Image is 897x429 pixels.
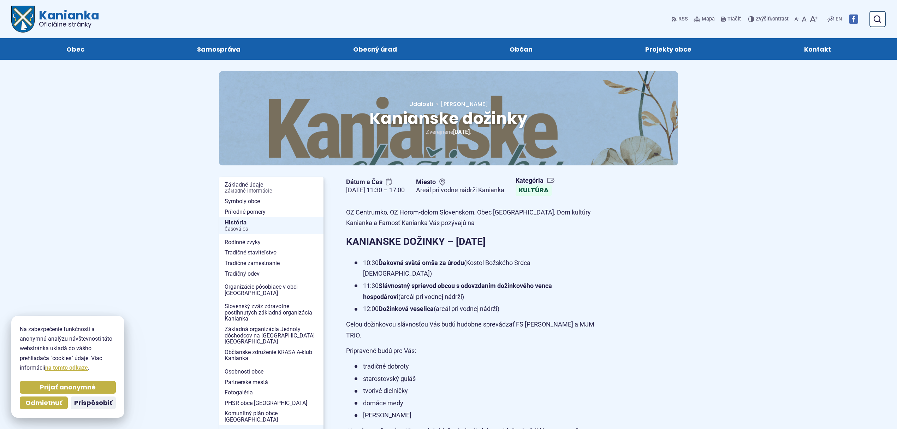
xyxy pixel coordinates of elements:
[355,361,597,372] li: tradičné dobroty
[35,9,99,28] span: Kanianka
[849,14,858,24] img: Prejsť na Facebook stránku
[225,408,318,425] span: Komunitný plán obce [GEOGRAPHIC_DATA]
[225,180,318,196] span: Základné údaje
[219,408,323,425] a: Komunitný plán obce [GEOGRAPHIC_DATA]
[219,347,323,364] a: Občianske združenie KRASA A-klub Kanianka
[219,180,323,196] a: Základné údajeZákladné informácie
[369,107,528,130] span: Kanianske dožinky
[219,282,323,298] a: Organizácie pôsobiace v obci [GEOGRAPHIC_DATA]
[836,15,842,23] span: EN
[225,217,318,234] span: História
[225,366,318,377] span: Osobnosti obce
[219,258,323,269] a: Tradičné zamestnanie
[596,38,741,60] a: Projekty obce
[11,6,35,33] img: Prejsť na domovskú stránku
[148,38,290,60] a: Samospráva
[441,100,488,108] span: [PERSON_NAME]
[346,319,597,341] p: Celou dožinkovou slávnosťou Vás budú hudobne sprevádzať FS [PERSON_NAME] a MJM TRIO.
[671,12,689,27] a: RSS
[346,178,405,186] span: Dátum a Čas
[225,196,318,207] span: Symboly obce
[40,383,96,392] span: Prijať anonymné
[17,38,133,60] a: Obec
[219,207,323,217] a: Prírodné pomery
[756,16,789,22] span: kontrast
[433,100,488,108] a: [PERSON_NAME]
[225,269,318,279] span: Tradičný odev
[225,347,318,364] span: Občianske združenie KRASA A-klub Kanianka
[225,207,318,217] span: Prírodné pomery
[346,236,486,247] strong: KANIANSKE DOŽINKY – [DATE]
[801,12,808,27] button: Nastaviť pôvodnú veľkosť písma
[71,396,116,409] button: Prispôsobiť
[755,38,880,60] a: Kontakt
[225,387,318,398] span: Fotogaléria
[460,38,582,60] a: Občan
[346,207,597,229] p: OZ Centrumko, OZ Horom-dolom Slovenskom, Obec [GEOGRAPHIC_DATA], Dom kultúry Kanianka a Farnosť K...
[219,324,323,347] a: Základná organizácia Jednoty dôchodcov na [GEOGRAPHIC_DATA] [GEOGRAPHIC_DATA]
[219,398,323,409] a: PHSR obce [GEOGRAPHIC_DATA]
[346,186,405,194] figcaption: [DATE] 11:30 – 17:00
[727,16,741,22] span: Tlačiť
[510,38,533,60] span: Občan
[39,21,99,28] span: Oficiálne stránky
[748,12,790,27] button: Zvýšiťkontrast
[219,196,323,207] a: Symboly obce
[45,364,88,371] a: na tomto odkaze
[355,258,597,279] li: 10:30 (Kostol Božského Srdca [DEMOGRAPHIC_DATA])
[219,269,323,279] a: Tradičný odev
[225,398,318,409] span: PHSR obce [GEOGRAPHIC_DATA]
[756,16,770,22] span: Zvýšiť
[11,6,99,33] a: Logo Kanianka, prejsť na domovskú stránku.
[20,381,116,394] button: Prijať anonymné
[355,398,597,409] li: domáce medy
[242,127,655,137] p: Zverejnené .
[225,247,318,258] span: Tradičné staviteľstvo
[225,227,318,232] span: Časová os
[355,386,597,396] li: tvorivé dielničky
[453,129,470,135] span: [DATE]
[225,301,318,324] span: Slovenský zväz zdravotne postihnutých základná organizácia Kanianka
[304,38,446,60] a: Obecný úrad
[678,15,688,23] span: RSS
[409,100,433,108] a: Udalosti
[702,15,715,23] span: Mapa
[197,38,240,60] span: Samospráva
[719,12,742,27] button: Tlačiť
[346,346,597,357] p: Pripravené budú pre Vás:
[225,324,318,347] span: Základná organizácia Jednoty dôchodcov na [GEOGRAPHIC_DATA] [GEOGRAPHIC_DATA]
[645,38,691,60] span: Projekty obce
[219,247,323,258] a: Tradičné staviteľstvo
[219,301,323,324] a: Slovenský zväz zdravotne postihnutých základná organizácia Kanianka
[355,281,597,302] li: 11:30 (areál pri vodnej nádrži)
[516,177,555,185] span: Kategória
[219,217,323,234] a: HistóriaČasová os
[379,305,434,312] strong: Dožinková veselica
[416,178,504,186] span: Miesto
[793,12,801,27] button: Zmenšiť veľkosť písma
[225,377,318,388] span: Partnerské mestá
[353,38,397,60] span: Obecný úrad
[355,374,597,384] li: starostovský guláš
[225,237,318,248] span: Rodinné zvyky
[25,399,62,407] span: Odmietnuť
[74,399,112,407] span: Prispôsobiť
[225,188,318,194] span: Základné informácie
[20,324,116,372] p: Na zabezpečenie funkčnosti a anonymnú analýzu návštevnosti táto webstránka ukladá do vášho prehli...
[804,38,831,60] span: Kontakt
[416,186,504,194] figcaption: Areál pri vodne nádrži Kanianka
[20,396,68,409] button: Odmietnuť
[66,38,84,60] span: Obec
[225,282,318,298] span: Organizácie pôsobiace v obci [GEOGRAPHIC_DATA]
[219,237,323,248] a: Rodinné zvyky
[219,366,323,377] a: Osobnosti obce
[834,15,843,23] a: EN
[363,282,552,300] strong: Slávnostný sprievod obcou s odovzdaním dožinkového venca hospodárovi
[355,410,597,421] li: [PERSON_NAME]
[219,377,323,388] a: Partnerské mestá
[379,259,464,266] strong: Ďakovná svätá omša za úrodu
[355,304,597,315] li: 12:00 (areál pri vodnej nádrži)
[692,12,716,27] a: Mapa
[516,184,552,196] a: Kultúra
